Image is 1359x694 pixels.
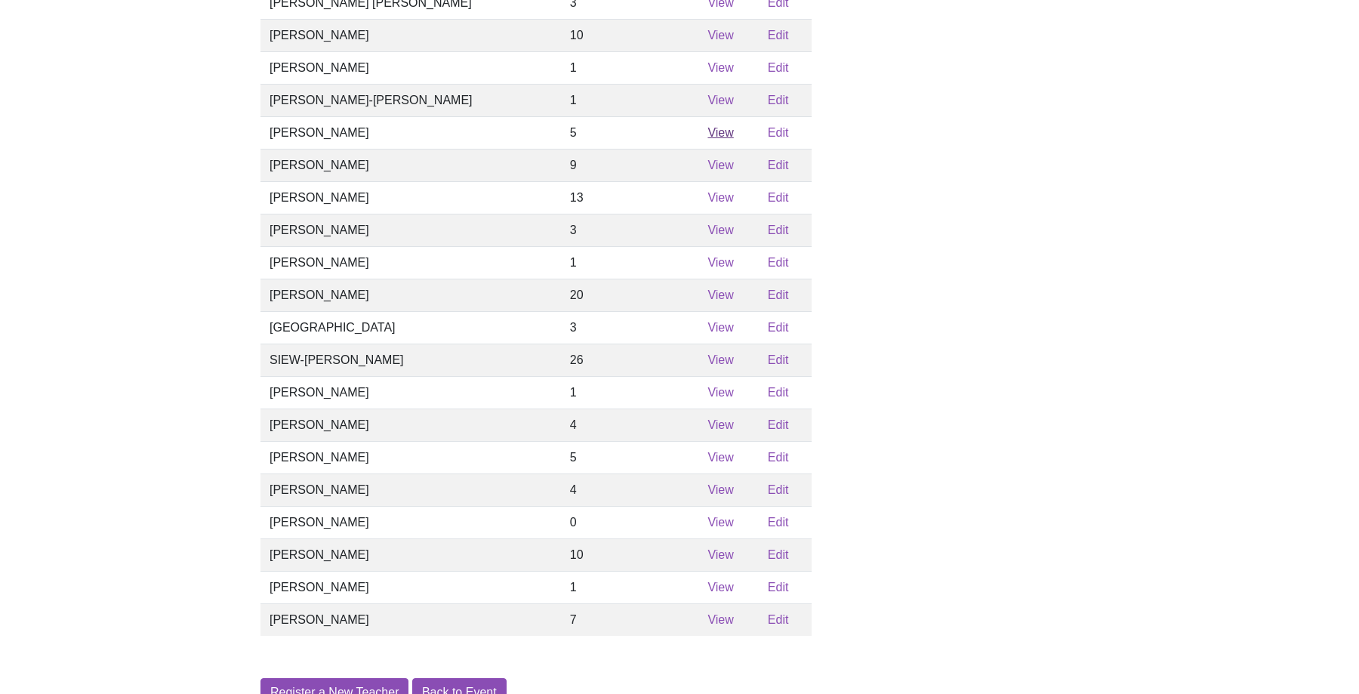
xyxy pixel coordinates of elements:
td: [PERSON_NAME] [260,441,561,473]
td: [PERSON_NAME] [260,19,561,51]
td: 5 [561,116,699,149]
td: 26 [561,344,699,376]
a: View [707,256,733,269]
a: View [707,94,733,106]
a: View [707,483,733,496]
td: [PERSON_NAME] [260,214,561,246]
td: 10 [561,538,699,571]
td: [GEOGRAPHIC_DATA] [260,311,561,344]
td: 20 [561,279,699,311]
td: [PERSON_NAME] [260,473,561,506]
td: 1 [561,571,699,603]
a: Edit [768,126,789,139]
a: View [707,126,733,139]
td: [PERSON_NAME] [260,571,561,603]
a: View [707,191,733,204]
td: 1 [561,84,699,116]
a: View [707,353,733,366]
td: [PERSON_NAME] [260,409,561,441]
td: 4 [561,473,699,506]
td: 3 [561,214,699,246]
td: 1 [561,246,699,279]
a: Edit [768,353,789,366]
td: [PERSON_NAME] [260,51,561,84]
td: 9 [561,149,699,181]
a: View [707,321,733,334]
a: Edit [768,191,789,204]
a: Edit [768,613,789,626]
a: Edit [768,418,789,431]
td: [PERSON_NAME] [260,376,561,409]
a: View [707,548,733,561]
a: Edit [768,224,789,236]
a: View [707,288,733,301]
td: 13 [561,181,699,214]
a: View [707,451,733,464]
a: Edit [768,29,789,42]
a: Edit [768,321,789,334]
td: 5 [561,441,699,473]
a: Edit [768,548,789,561]
td: [PERSON_NAME] [260,149,561,181]
a: Edit [768,288,789,301]
td: [PERSON_NAME] [260,506,561,538]
td: [PERSON_NAME]-[PERSON_NAME] [260,84,561,116]
a: Edit [768,256,789,269]
a: View [707,159,733,171]
td: 4 [561,409,699,441]
a: View [707,224,733,236]
td: 7 [561,603,699,636]
td: [PERSON_NAME] [260,181,561,214]
td: 1 [561,376,699,409]
a: Edit [768,61,789,74]
a: View [707,29,733,42]
td: 1 [561,51,699,84]
a: Edit [768,386,789,399]
a: Edit [768,94,789,106]
td: [PERSON_NAME] [260,116,561,149]
a: Edit [768,483,789,496]
a: View [707,613,733,626]
a: View [707,516,733,529]
td: 10 [561,19,699,51]
a: View [707,61,733,74]
td: SIEW-[PERSON_NAME] [260,344,561,376]
a: Edit [768,159,789,171]
a: Edit [768,451,789,464]
td: [PERSON_NAME] [260,279,561,311]
a: View [707,386,733,399]
td: [PERSON_NAME] [260,538,561,571]
a: Edit [768,516,789,529]
a: Edit [768,581,789,594]
td: [PERSON_NAME] [260,603,561,636]
td: 0 [561,506,699,538]
td: [PERSON_NAME] [260,246,561,279]
a: View [707,581,733,594]
a: View [707,418,733,431]
td: 3 [561,311,699,344]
